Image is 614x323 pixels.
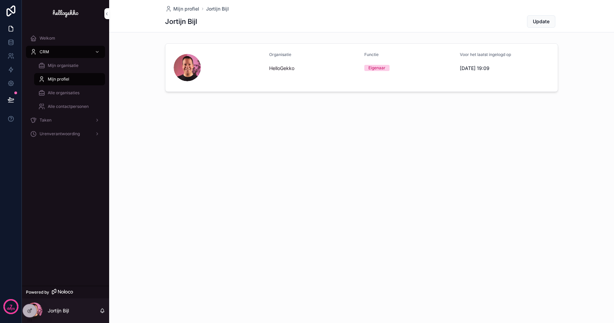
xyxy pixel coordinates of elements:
a: Mijn profiel [165,5,199,12]
a: Taken [26,114,105,126]
span: Powered by [26,290,49,295]
a: Mijn organisatie [34,59,105,72]
h1: Jortijn Bijl [165,17,197,26]
span: CRM [40,49,49,55]
p: Jortijn Bijl [48,307,69,314]
a: Jortijn Bijl [206,5,229,12]
span: Functie [364,52,379,57]
span: Alle organisaties [48,90,79,96]
button: Update [527,15,555,28]
span: Update [533,18,550,25]
span: Urenverantwoording [40,131,80,137]
a: Powered by [22,286,109,298]
img: App logo [52,8,79,19]
span: Mijn organisatie [48,63,78,68]
span: Organisatie [269,52,291,57]
span: Mijn profiel [48,76,69,82]
span: Voor het laatst ingelogd op [460,52,511,57]
span: Welkom [40,36,55,41]
a: Welkom [26,32,105,44]
div: scrollable content [22,27,109,149]
a: HelloGekko [269,65,294,72]
a: Alle contactpersonen [34,100,105,113]
a: CRM [26,46,105,58]
p: days [7,306,15,311]
a: Urenverantwoording [26,128,105,140]
div: Eigenaar [368,65,385,71]
span: Taken [40,117,52,123]
span: Alle contactpersonen [48,104,89,109]
a: Mijn profiel [34,73,105,85]
span: Mijn profiel [173,5,199,12]
a: Alle organisaties [34,87,105,99]
span: [DATE] 19:09 [460,65,550,72]
p: 7 [10,303,12,310]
